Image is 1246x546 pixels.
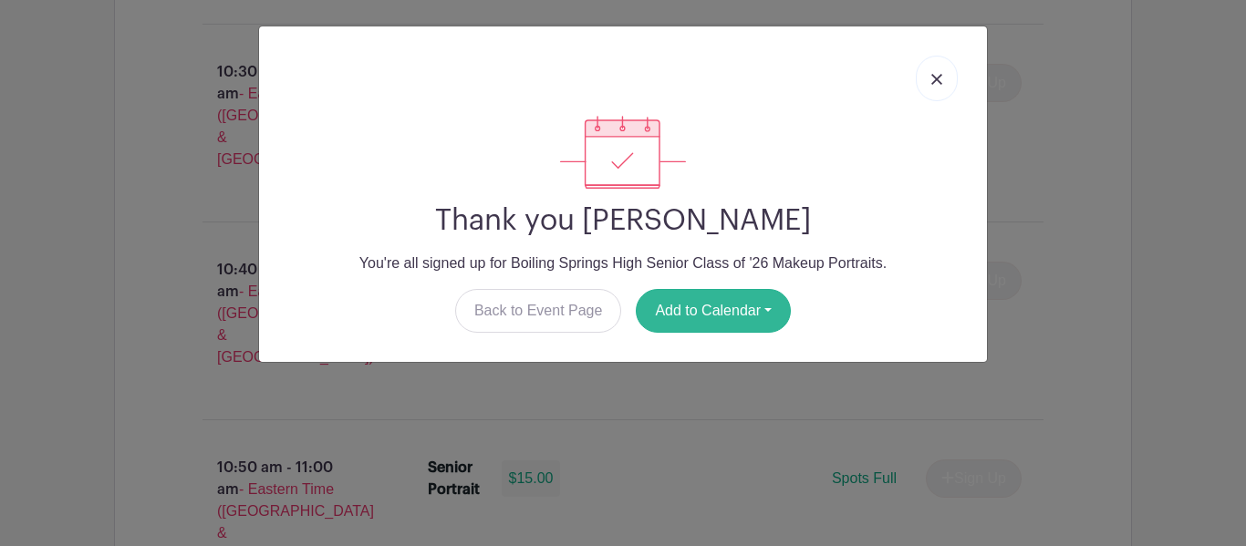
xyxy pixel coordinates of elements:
h2: Thank you [PERSON_NAME] [274,203,972,238]
img: signup_complete-c468d5dda3e2740ee63a24cb0ba0d3ce5d8a4ecd24259e683200fb1569d990c8.svg [560,116,686,189]
button: Add to Calendar [636,289,791,333]
p: You're all signed up for Boiling Springs High Senior Class of '26 Makeup Portraits. [274,252,972,274]
img: close_button-5f87c8562297e5c2d7936805f587ecaba9071eb48480494691a3f1689db116b3.svg [931,74,942,85]
a: Back to Event Page [455,289,622,333]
